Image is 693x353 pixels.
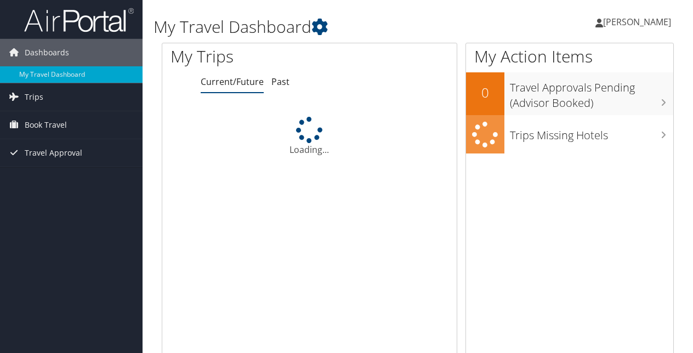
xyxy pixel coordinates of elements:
a: Past [271,76,289,88]
span: Book Travel [25,111,67,139]
h2: 0 [466,83,504,102]
span: Travel Approval [25,139,82,167]
a: [PERSON_NAME] [595,5,682,38]
a: Trips Missing Hotels [466,115,673,154]
h3: Travel Approvals Pending (Advisor Booked) [510,75,673,111]
h3: Trips Missing Hotels [510,122,673,143]
a: 0Travel Approvals Pending (Advisor Booked) [466,72,673,115]
a: Current/Future [201,76,264,88]
div: Loading... [162,117,457,156]
h1: My Trips [171,45,326,68]
h1: My Travel Dashboard [154,15,506,38]
h1: My Action Items [466,45,673,68]
span: [PERSON_NAME] [603,16,671,28]
span: Dashboards [25,39,69,66]
span: Trips [25,83,43,111]
img: airportal-logo.png [24,7,134,33]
